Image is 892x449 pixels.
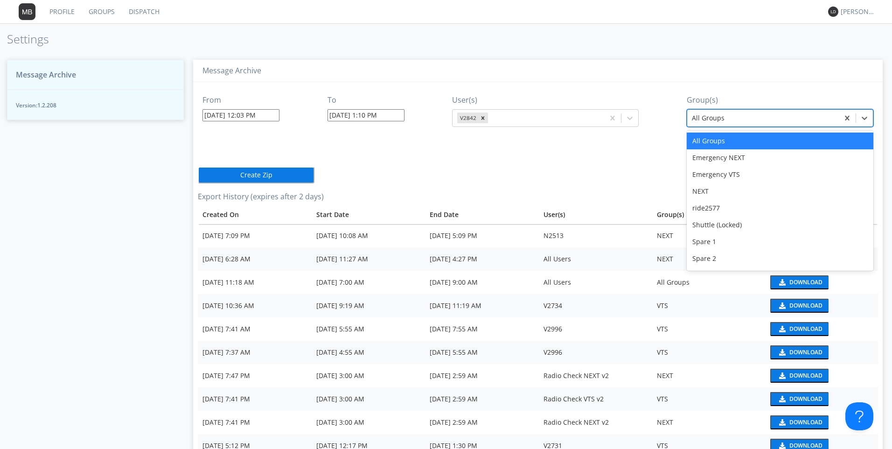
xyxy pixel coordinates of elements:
div: VTS [657,394,761,404]
img: download media button [778,302,786,309]
th: Toggle SortBy [425,205,538,224]
div: Emergency VTS [687,166,873,183]
div: Remove V2842 [478,112,488,123]
div: [DATE] 7:47 PM [202,371,307,380]
button: Download [770,345,829,359]
div: Test Group [687,267,873,284]
div: [DATE] 4:55 AM [316,348,420,357]
div: All Groups [657,278,761,287]
div: [DATE] 3:00 AM [316,418,420,427]
a: download media buttonDownload [770,369,873,383]
div: NEXT [687,183,873,200]
div: [DATE] 11:18 AM [202,278,307,287]
div: [DATE] 10:36 AM [202,301,307,310]
div: All Users [544,254,648,264]
div: N2513 [544,231,648,240]
a: download media buttonDownload [770,345,873,359]
h3: To [328,96,404,105]
div: [DATE] 2:59 AM [430,371,534,380]
button: Version:1.2.208 [7,90,184,120]
div: [DATE] 10:08 AM [316,231,420,240]
div: Download [789,443,822,449]
img: download media button [778,349,786,356]
div: V2996 [544,324,648,334]
img: download media button [778,279,786,286]
div: Download [789,326,822,332]
img: download media button [778,396,786,402]
a: download media buttonDownload [770,275,873,289]
div: [DATE] 5:55 AM [430,348,534,357]
div: Shuttle (Locked) [687,217,873,233]
div: NEXT [657,418,761,427]
div: [DATE] 7:41 AM [202,324,307,334]
button: Download [770,275,829,289]
button: Download [770,392,829,406]
div: [DATE] 7:55 AM [430,324,534,334]
button: Download [770,322,829,336]
a: download media buttonDownload [770,299,873,313]
button: Create Zip [198,167,314,183]
iframe: Toggle Customer Support [845,402,873,430]
img: download media button [778,442,786,449]
div: [DATE] 5:55 AM [316,324,420,334]
div: VTS [657,348,761,357]
div: [DATE] 7:41 PM [202,418,307,427]
div: NEXT [657,254,761,264]
div: Radio Check NEXT v2 [544,418,648,427]
img: download media button [778,419,786,426]
div: Spare 2 [687,250,873,267]
div: [PERSON_NAME]* [841,7,876,16]
span: Version: 1.2.208 [16,101,175,109]
button: Download [770,415,829,429]
div: VTS [657,301,761,310]
div: All Users [544,278,648,287]
th: Toggle SortBy [312,205,425,224]
div: Download [789,373,822,379]
th: User(s) [539,205,652,224]
div: Radio Check NEXT v2 [544,371,648,380]
img: download media button [778,372,786,379]
div: V2996 [544,348,648,357]
div: [DATE] 3:00 AM [316,394,420,404]
h3: Group(s) [687,96,873,105]
th: Group(s) [652,205,766,224]
div: [DATE] 4:27 PM [430,254,534,264]
img: 373638.png [19,3,35,20]
a: download media buttonDownload [770,392,873,406]
div: [DATE] 9:00 AM [430,278,534,287]
th: Toggle SortBy [198,205,311,224]
div: V2842 [457,112,478,123]
div: [DATE] 6:28 AM [202,254,307,264]
div: V2734 [544,301,648,310]
div: [DATE] 9:19 AM [316,301,420,310]
div: ride2577 [687,200,873,217]
div: [DATE] 7:00 AM [316,278,420,287]
span: Message Archive [16,70,76,80]
div: VTS [657,324,761,334]
div: Download [789,396,822,402]
h3: User(s) [452,96,639,105]
h3: From [202,96,279,105]
div: [DATE] 2:59 AM [430,394,534,404]
h3: Message Archive [202,67,873,75]
button: Message Archive [7,60,184,90]
div: [DATE] 11:19 AM [430,301,534,310]
h3: Export History (expires after 2 days) [198,193,878,201]
img: 373638.png [828,7,838,17]
div: Download [789,280,822,285]
div: Download [789,420,822,425]
div: NEXT [657,371,761,380]
div: Spare 1 [687,233,873,250]
button: Download [770,369,829,383]
div: NEXT [657,231,761,240]
img: download media button [778,326,786,332]
div: [DATE] 2:59 AM [430,418,534,427]
a: download media buttonDownload [770,415,873,429]
div: Emergency NEXT [687,149,873,166]
div: Radio Check VTS v2 [544,394,648,404]
div: [DATE] 7:41 PM [202,394,307,404]
a: download media buttonDownload [770,322,873,336]
div: All Groups [687,133,873,149]
div: [DATE] 11:27 AM [316,254,420,264]
div: [DATE] 3:00 AM [316,371,420,380]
